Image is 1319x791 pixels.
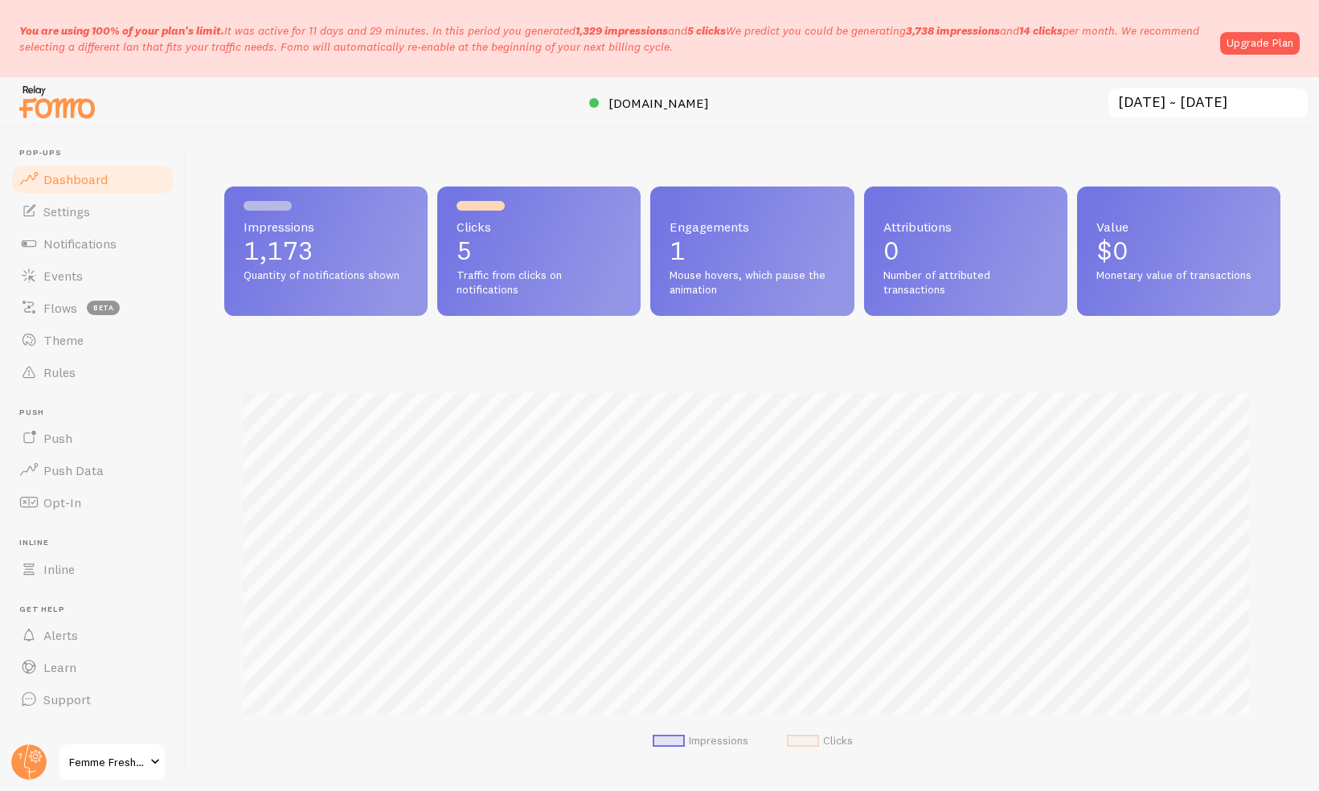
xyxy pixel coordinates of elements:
b: 14 clicks [1019,23,1063,38]
b: 5 clicks [687,23,726,38]
b: 1,329 impressions [576,23,668,38]
p: 5 [457,238,621,264]
span: Pop-ups [19,148,175,158]
a: Inline [10,553,175,585]
a: Femme Fresh Finds [58,743,166,781]
span: beta [87,301,120,315]
span: Femme Fresh Finds [69,752,145,772]
p: 1 [670,238,834,264]
span: Settings [43,203,90,219]
span: You are using 100% of your plan's limit. [19,23,224,38]
span: Flows [43,300,77,316]
span: Inline [43,561,75,577]
span: Push [43,430,72,446]
span: Traffic from clicks on notifications [457,268,621,297]
span: Notifications [43,236,117,252]
span: Push [19,408,175,418]
span: Theme [43,332,84,348]
span: Number of attributed transactions [883,268,1048,297]
a: Flows beta [10,292,175,324]
p: 1,173 [244,238,408,264]
span: and [906,23,1063,38]
span: Engagements [670,220,834,233]
span: and [576,23,726,38]
span: $0 [1096,235,1129,266]
b: 3,738 impressions [906,23,1000,38]
span: Inline [19,538,175,548]
span: Value [1096,220,1261,233]
a: Alerts [10,619,175,651]
span: Dashboard [43,171,108,187]
span: Attributions [883,220,1048,233]
img: fomo-relay-logo-orange.svg [17,81,97,122]
a: Theme [10,324,175,356]
span: Get Help [19,605,175,615]
span: Events [43,268,83,284]
p: It was active for 11 days and 29 minutes. In this period you generated We predict you could be ge... [19,23,1210,55]
a: Events [10,260,175,292]
a: Rules [10,356,175,388]
span: Learn [43,659,76,675]
span: Clicks [457,220,621,233]
span: Support [43,691,91,707]
span: Quantity of notifications shown [244,268,408,283]
span: Impressions [244,220,408,233]
a: Settings [10,195,175,227]
li: Clicks [787,734,853,748]
a: Upgrade Plan [1220,32,1300,55]
p: 0 [883,238,1048,264]
span: Alerts [43,627,78,643]
a: Push Data [10,454,175,486]
span: Monetary value of transactions [1096,268,1261,283]
a: Dashboard [10,163,175,195]
a: Learn [10,651,175,683]
a: Notifications [10,227,175,260]
span: Opt-In [43,494,81,510]
span: Push Data [43,462,104,478]
a: Support [10,683,175,715]
span: Mouse hovers, which pause the animation [670,268,834,297]
span: Rules [43,364,76,380]
li: Impressions [653,734,748,748]
a: Opt-In [10,486,175,518]
a: Push [10,422,175,454]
